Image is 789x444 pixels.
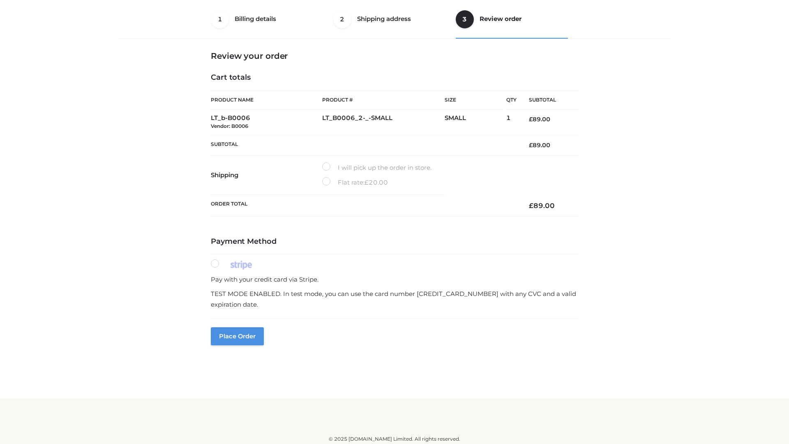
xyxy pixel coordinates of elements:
th: Size [445,91,502,109]
div: © 2025 [DOMAIN_NAME] Limited. All rights reserved. [122,435,667,443]
th: Subtotal [211,135,517,155]
td: LT_b-B0006 [211,109,322,135]
th: Qty [506,90,517,109]
label: Flat rate: [322,177,388,188]
h4: Payment Method [211,237,578,246]
button: Place order [211,327,264,345]
p: TEST MODE ENABLED. In test mode, you can use the card number [CREDIT_CARD_NUMBER] with any CVC an... [211,289,578,310]
bdi: 89.00 [529,141,550,149]
span: £ [365,178,369,186]
span: £ [529,201,533,210]
th: Product Name [211,90,322,109]
th: Shipping [211,155,322,195]
h4: Cart totals [211,73,578,82]
h3: Review your order [211,51,578,61]
bdi: 89.00 [529,116,550,123]
p: Pay with your credit card via Stripe. [211,274,578,285]
td: 1 [506,109,517,135]
span: £ [529,116,533,123]
label: I will pick up the order in store. [322,162,431,173]
bdi: 89.00 [529,201,555,210]
bdi: 20.00 [365,178,388,186]
td: LT_B0006_2-_-SMALL [322,109,445,135]
th: Product # [322,90,445,109]
th: Subtotal [517,91,578,109]
small: Vendor: B0006 [211,123,248,129]
th: Order Total [211,195,517,217]
td: SMALL [445,109,506,135]
span: £ [529,141,533,149]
